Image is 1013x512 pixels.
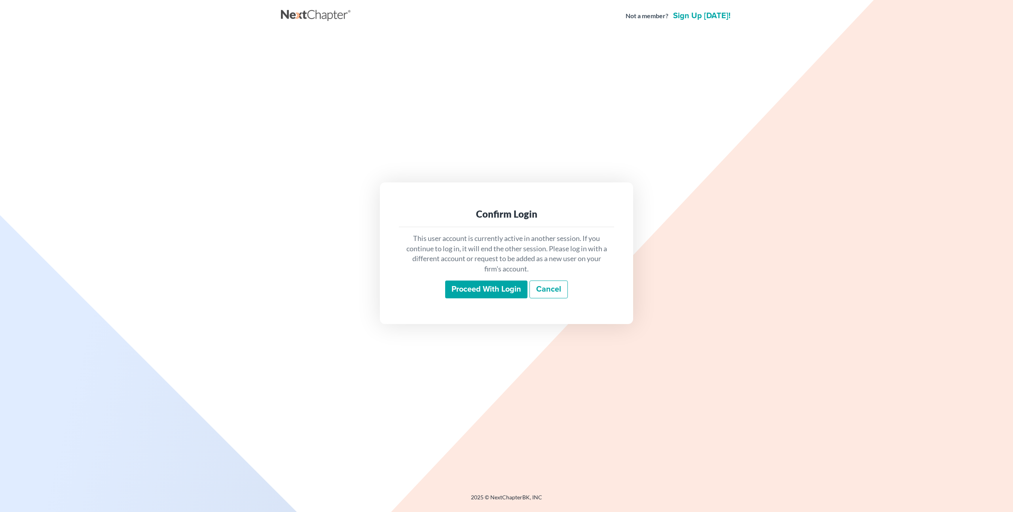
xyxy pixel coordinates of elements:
[626,11,668,21] strong: Not a member?
[281,493,732,508] div: 2025 © NextChapterBK, INC
[672,12,732,20] a: Sign up [DATE]!
[405,208,608,220] div: Confirm Login
[405,233,608,274] p: This user account is currently active in another session. If you continue to log in, it will end ...
[529,281,568,299] a: Cancel
[445,281,527,299] input: Proceed with login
